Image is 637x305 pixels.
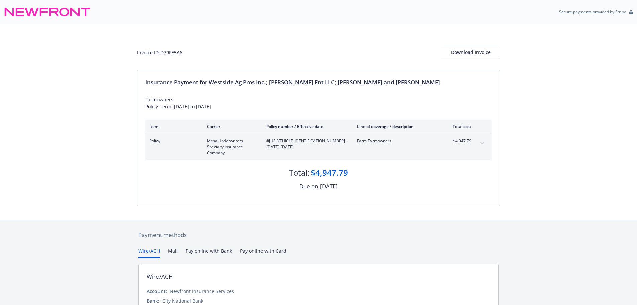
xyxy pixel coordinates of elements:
div: Total cost [446,124,471,129]
span: $4,947.79 [446,138,471,144]
div: Newfront Insurance Services [170,288,234,295]
div: Payment methods [138,231,499,239]
div: $4,947.79 [311,167,348,178]
div: Item [149,124,196,129]
div: Wire/ACH [147,272,173,281]
div: Bank: [147,297,160,304]
div: Total: [289,167,309,178]
div: PolicyMesa Underwriters Specialty Insurance Company#[US_VEHICLE_IDENTIFICATION_NUMBER]- [DATE]-[D... [145,134,492,160]
span: Farm Farmowners [357,138,436,144]
div: Farmowners Policy Term: [DATE] to [DATE] [145,96,492,110]
div: City National Bank [162,297,203,304]
p: Secure payments provided by Stripe [559,9,626,15]
span: Mesa Underwriters Specialty Insurance Company [207,138,255,156]
button: Pay online with Bank [186,247,232,258]
div: Account: [147,288,167,295]
button: Download Invoice [441,46,500,59]
span: Policy [149,138,196,144]
div: Line of coverage / description [357,124,436,129]
div: Policy number / Effective date [266,124,346,129]
div: [DATE] [320,182,338,191]
span: #[US_VEHICLE_IDENTIFICATION_NUMBER] - [DATE]-[DATE] [266,138,346,150]
button: Mail [168,247,178,258]
div: Insurance Payment for Westside Ag Pros Inc.; [PERSON_NAME] Ent LLC; [PERSON_NAME] and [PERSON_NAME] [145,78,492,87]
div: Due on [299,182,318,191]
div: Invoice ID: D79FE5A6 [137,49,182,56]
div: Download Invoice [441,46,500,59]
button: Pay online with Card [240,247,286,258]
button: Wire/ACH [138,247,160,258]
div: Carrier [207,124,255,129]
button: expand content [477,138,488,149]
